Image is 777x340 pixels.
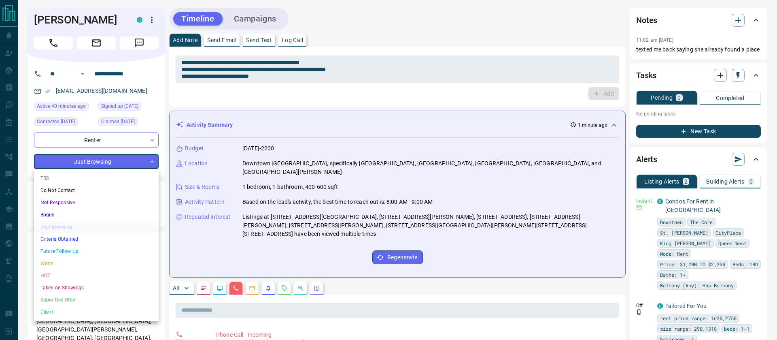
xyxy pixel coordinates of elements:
[34,294,159,306] li: Submitted Offer
[34,269,159,282] li: HOT
[34,172,159,184] li: TBD
[34,282,159,294] li: Taken on Showings
[34,184,159,197] li: Do Not Contact
[34,197,159,209] li: Not Responsive
[34,209,159,221] li: Bogus
[34,257,159,269] li: Warm
[34,233,159,245] li: Criteria Obtained
[34,306,159,318] li: Client
[34,245,159,257] li: Future Follow Up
